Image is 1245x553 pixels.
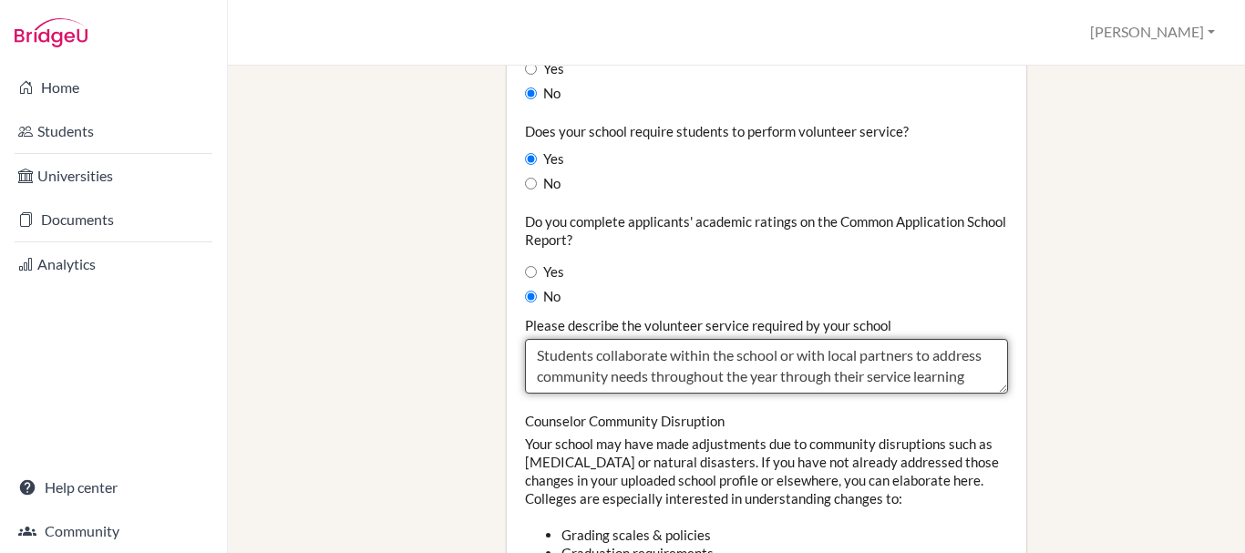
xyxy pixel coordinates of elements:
[525,87,537,99] input: No
[525,149,564,169] label: Yes
[525,153,537,165] input: Yes
[525,174,561,194] label: No
[4,469,223,506] a: Help center
[525,178,537,189] input: No
[525,287,561,307] label: No
[4,158,223,194] a: Universities
[561,526,1008,544] li: Grading scales & policies
[525,59,564,79] label: Yes
[525,316,891,334] label: Please describe the volunteer service required by your school
[525,63,537,75] input: Yes
[4,246,223,282] a: Analytics
[525,122,909,140] label: Does your school require students to perform volunteer service?
[525,339,1008,394] textarea: Students collaborate within the school or with local partners to address community needs througho...
[4,513,223,549] a: Community
[525,291,537,302] input: No
[525,266,537,278] input: Yes
[525,412,725,430] label: Counselor Community Disruption
[1082,15,1223,49] button: [PERSON_NAME]
[4,69,223,106] a: Home
[525,262,564,282] label: Yes
[525,212,1008,249] label: Do you complete applicants' academic ratings on the Common Application School Report?
[4,113,223,149] a: Students
[4,201,223,238] a: Documents
[15,18,87,47] img: Bridge-U
[525,84,561,104] label: No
